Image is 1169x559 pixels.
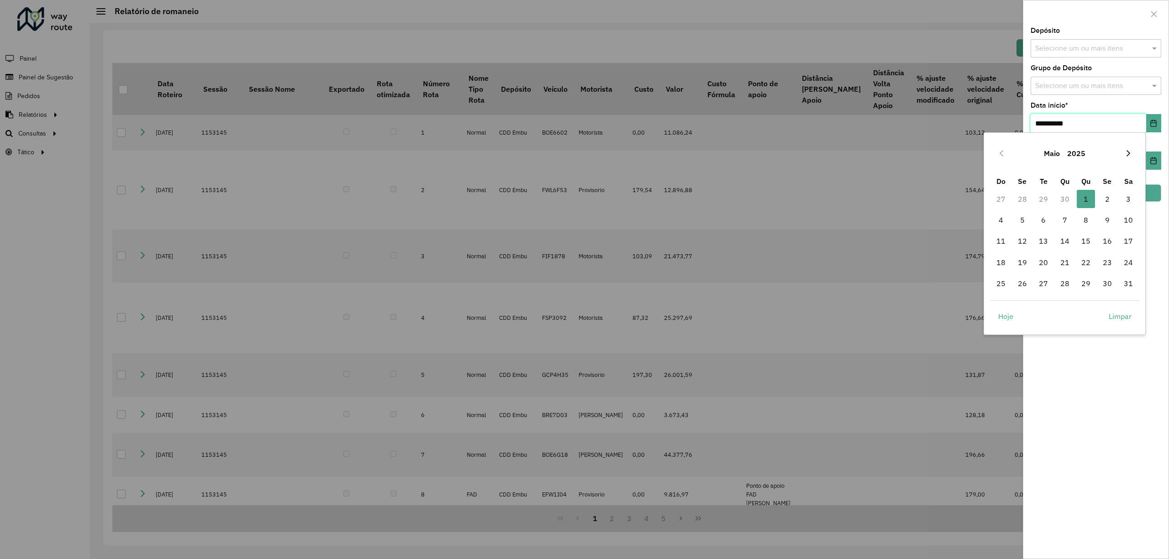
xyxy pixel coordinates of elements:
button: Choose Year [1064,142,1089,164]
td: 17 [1118,230,1139,251]
td: 6 [1033,209,1054,230]
span: 26 [1013,274,1032,293]
td: 29 [1033,188,1054,209]
td: 2 [1097,188,1118,209]
span: 1 [1077,190,1095,208]
td: 10 [1118,209,1139,230]
td: 7 [1054,209,1076,230]
span: 17 [1119,232,1137,250]
span: 7 [1056,211,1074,229]
span: 5 [1013,211,1032,229]
span: 18 [992,253,1010,272]
td: 11 [990,230,1012,251]
td: 22 [1075,252,1097,273]
span: 30 [1098,274,1116,293]
span: 19 [1013,253,1032,272]
td: 19 [1012,252,1033,273]
button: Next Month [1121,146,1136,161]
span: 28 [1056,274,1074,293]
button: Choose Date [1146,152,1161,170]
td: 16 [1097,230,1118,251]
td: 30 [1054,188,1076,209]
span: 16 [1098,232,1116,250]
span: 14 [1056,232,1074,250]
span: Te [1040,177,1048,186]
td: 31 [1118,273,1139,294]
td: 28 [1054,273,1076,294]
span: Sa [1124,177,1133,186]
span: 25 [992,274,1010,293]
td: 1 [1075,188,1097,209]
td: 15 [1075,230,1097,251]
span: 31 [1119,274,1137,293]
span: 29 [1077,274,1095,293]
span: 4 [992,211,1010,229]
td: 25 [990,273,1012,294]
span: Do [996,177,1006,186]
span: Se [1018,177,1027,186]
span: 2 [1098,190,1116,208]
td: 18 [990,252,1012,273]
span: 9 [1098,211,1116,229]
span: 22 [1077,253,1095,272]
span: 15 [1077,232,1095,250]
label: Grupo de Depósito [1031,63,1092,73]
span: Se [1103,177,1111,186]
td: 3 [1118,188,1139,209]
span: 10 [1119,211,1137,229]
span: 11 [992,232,1010,250]
span: Qu [1060,177,1069,186]
td: 28 [1012,188,1033,209]
span: 24 [1119,253,1137,272]
button: Choose Month [1040,142,1064,164]
td: 4 [990,209,1012,230]
td: 14 [1054,230,1076,251]
td: 27 [990,188,1012,209]
td: 24 [1118,252,1139,273]
span: 13 [1034,232,1053,250]
button: Previous Month [994,146,1009,161]
span: 8 [1077,211,1095,229]
button: Choose Date [1146,114,1161,132]
span: 6 [1034,211,1053,229]
td: 23 [1097,252,1118,273]
td: 30 [1097,273,1118,294]
td: 27 [1033,273,1054,294]
span: Limpar [1109,311,1132,322]
td: 13 [1033,230,1054,251]
span: Hoje [998,311,1013,322]
label: Data início [1031,100,1068,111]
span: 23 [1098,253,1116,272]
td: 29 [1075,273,1097,294]
button: Limpar [1101,307,1139,325]
td: 8 [1075,209,1097,230]
span: 27 [1034,274,1053,293]
td: 5 [1012,209,1033,230]
div: Choose Date [984,132,1146,335]
span: 3 [1119,190,1137,208]
td: 26 [1012,273,1033,294]
td: 20 [1033,252,1054,273]
span: Qu [1081,177,1090,186]
td: 21 [1054,252,1076,273]
span: 12 [1013,232,1032,250]
label: Depósito [1031,25,1060,36]
td: 9 [1097,209,1118,230]
span: 20 [1034,253,1053,272]
span: 21 [1056,253,1074,272]
button: Hoje [990,307,1021,325]
td: 12 [1012,230,1033,251]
